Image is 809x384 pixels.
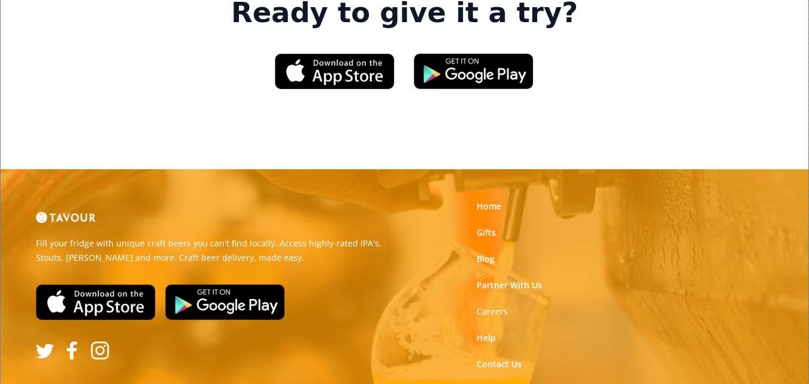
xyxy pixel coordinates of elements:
[477,306,508,317] strong: Careers
[477,306,508,318] a: Careers
[477,200,501,212] a: Home
[477,227,496,239] a: Gifts
[477,279,542,291] a: Partner With Us
[477,358,522,370] a: Contact Us
[477,332,496,344] a: Help
[36,236,396,265] p: Fill your fridge with unique craft beers you can't find locally. Access highly-rated IPA's, Stout...
[477,253,495,265] a: Blog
